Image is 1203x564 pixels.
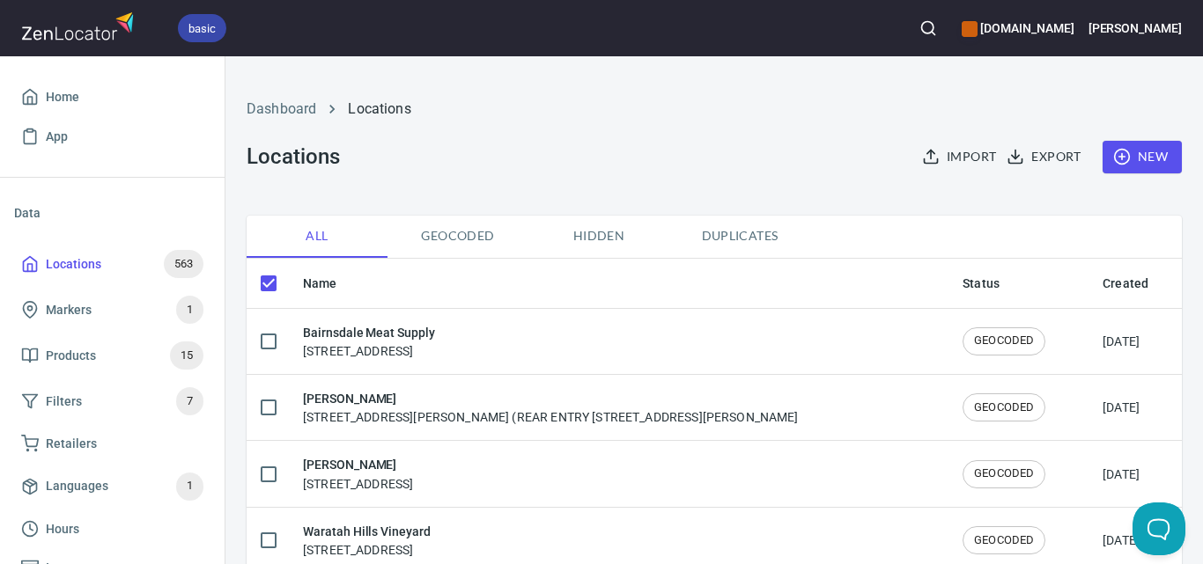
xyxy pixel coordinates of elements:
[398,225,518,247] span: Geocoded
[14,192,210,234] li: Data
[14,117,210,157] a: App
[46,299,92,321] span: Markers
[14,509,210,549] a: Hours
[247,99,1182,120] nav: breadcrumb
[1117,146,1168,168] span: New
[289,259,948,309] th: Name
[962,18,1074,38] h6: [DOMAIN_NAME]
[14,378,210,424] a: Filters7
[14,424,210,464] a: Retailers
[1103,465,1140,483] div: [DATE]
[247,100,316,117] a: Dashboard
[1103,531,1140,549] div: [DATE]
[14,287,210,333] a: Markers1
[1103,141,1182,173] button: New
[1089,259,1182,309] th: Created
[348,100,410,117] a: Locations
[164,254,203,275] span: 563
[14,464,210,509] a: Languages1
[257,225,377,247] span: All
[46,475,108,497] span: Languages
[178,14,226,42] div: basic
[303,389,799,408] h6: [PERSON_NAME]
[303,389,799,426] div: [STREET_ADDRESS][PERSON_NAME] (REAR ENTRY [STREET_ADDRESS][PERSON_NAME]
[176,392,203,412] span: 7
[963,399,1044,416] span: GEOCODED
[46,433,97,455] span: Retailers
[170,346,203,366] span: 15
[14,77,210,117] a: Home
[46,253,101,275] span: Locations
[303,455,413,474] h6: [PERSON_NAME]
[1003,141,1088,173] button: Export
[963,532,1044,549] span: GEOCODED
[919,141,1003,173] button: Import
[963,333,1044,349] span: GEOCODED
[926,146,996,168] span: Import
[46,126,68,148] span: App
[1010,146,1081,168] span: Export
[539,225,659,247] span: Hidden
[303,323,435,360] div: [STREET_ADDRESS]
[303,522,431,541] h6: Waratah Hills Vineyard
[176,476,203,496] span: 1
[1089,18,1182,38] h6: [PERSON_NAME]
[680,225,800,247] span: Duplicates
[1133,502,1185,555] iframe: Help Scout Beacon - Open
[46,345,96,367] span: Products
[948,259,1089,309] th: Status
[176,300,203,320] span: 1
[963,465,1044,482] span: GEOCODED
[14,333,210,378] a: Products15
[303,323,435,342] h6: Bairnsdale Meat Supply
[962,21,978,37] button: color-CE600E
[1103,399,1140,416] div: [DATE]
[46,391,82,413] span: Filters
[1103,333,1140,350] div: [DATE]
[247,144,339,169] h3: Locations
[303,522,431,559] div: [STREET_ADDRESS]
[14,241,210,287] a: Locations563
[21,7,139,45] img: zenlocator
[46,518,79,540] span: Hours
[46,86,79,108] span: Home
[303,455,413,492] div: [STREET_ADDRESS]
[1089,9,1182,48] button: [PERSON_NAME]
[178,19,226,38] span: basic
